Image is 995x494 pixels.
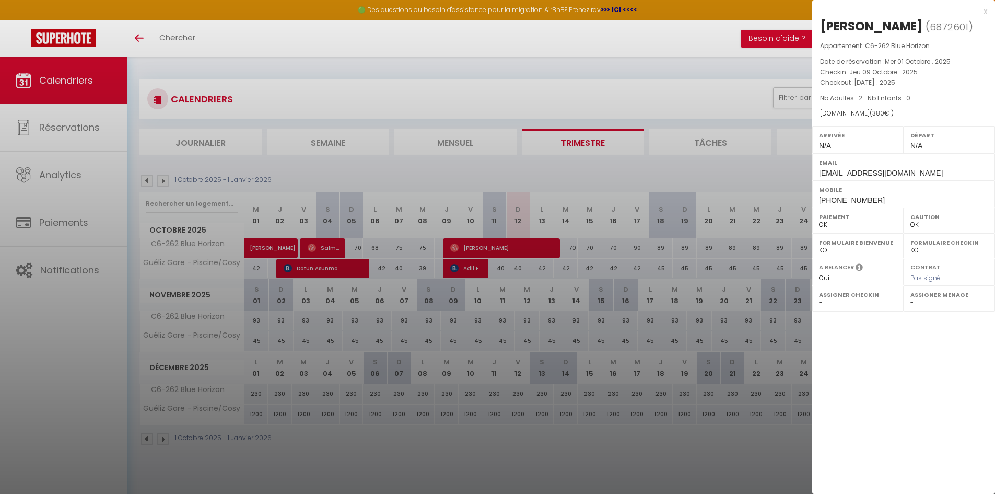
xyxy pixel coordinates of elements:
[819,263,854,272] label: A relancer
[849,67,918,76] span: Jeu 09 Octobre . 2025
[910,263,941,270] label: Contrat
[819,142,831,150] span: N/A
[910,237,988,248] label: Formulaire Checkin
[820,67,987,77] p: Checkin :
[910,212,988,222] label: Caution
[872,109,884,118] span: 380
[819,212,897,222] label: Paiement
[820,18,923,35] div: [PERSON_NAME]
[910,142,922,150] span: N/A
[926,19,973,34] span: ( )
[820,56,987,67] p: Date de réservation :
[820,109,987,119] div: [DOMAIN_NAME]
[870,109,894,118] span: ( € )
[819,169,943,177] span: [EMAIL_ADDRESS][DOMAIN_NAME]
[819,130,897,141] label: Arrivée
[819,237,897,248] label: Formulaire Bienvenue
[820,77,987,88] p: Checkout :
[819,157,988,168] label: Email
[910,290,988,300] label: Assigner Menage
[856,263,863,274] i: Sélectionner OUI si vous souhaiter envoyer les séquences de messages post-checkout
[819,185,988,195] label: Mobile
[868,94,910,102] span: Nb Enfants : 0
[854,78,895,87] span: [DATE] . 2025
[819,290,897,300] label: Assigner Checkin
[910,273,941,282] span: Pas signé
[812,5,987,18] div: x
[820,41,987,51] p: Appartement :
[930,20,968,33] span: 6872601
[865,41,930,50] span: C6-262 Blue Horizon
[910,130,988,141] label: Départ
[820,94,910,102] span: Nb Adultes : 2 -
[885,57,951,66] span: Mer 01 Octobre . 2025
[819,196,885,204] span: [PHONE_NUMBER]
